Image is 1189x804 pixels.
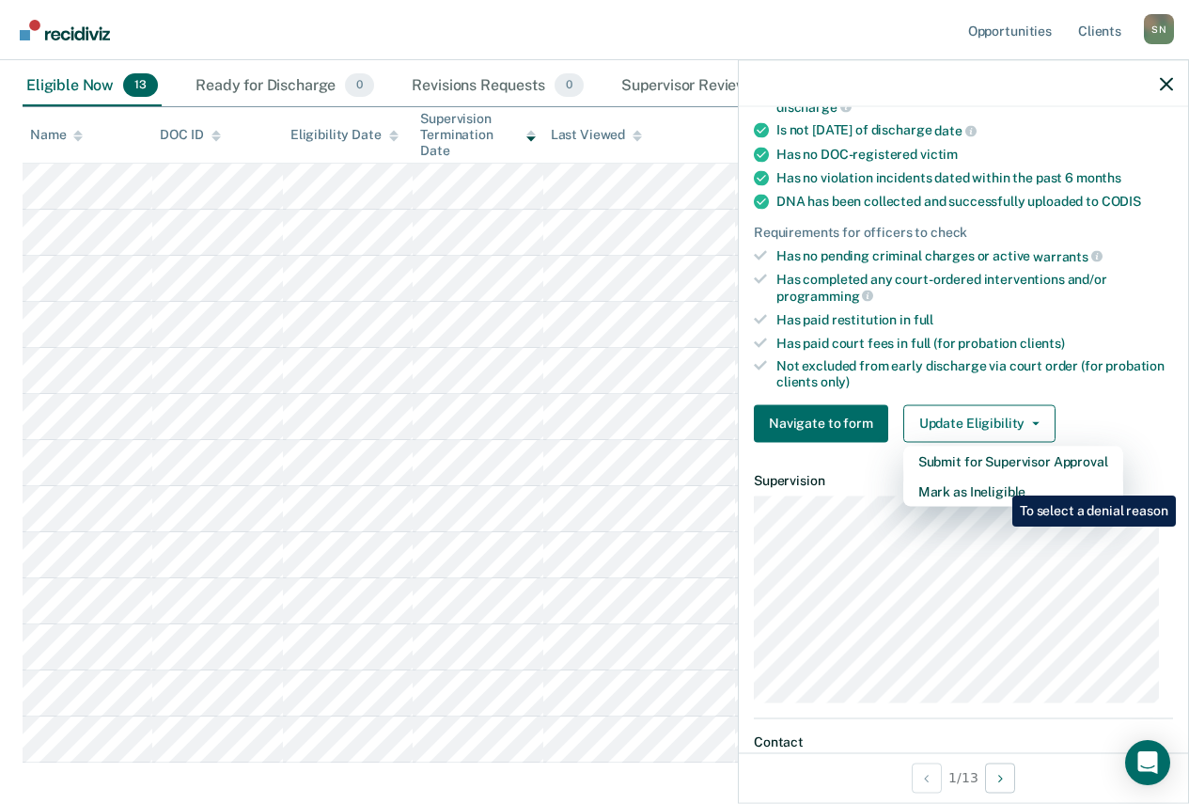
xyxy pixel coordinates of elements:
div: Name [30,127,83,143]
div: Supervision Termination Date [420,111,535,158]
span: 13 [123,73,158,98]
div: Revisions Requests [408,66,587,107]
div: Has paid court fees in full (for probation [776,335,1173,351]
span: programming [776,288,873,303]
div: Has completed any court-ordered interventions and/or [776,272,1173,304]
dt: Contact [754,733,1173,749]
div: Has paid restitution in [776,311,1173,327]
span: victim [920,146,958,161]
button: Previous Opportunity [912,763,942,793]
div: Supervisor Review [618,66,791,107]
div: Has no pending criminal charges or active [776,247,1173,264]
div: DNA has been collected and successfully uploaded to [776,193,1173,209]
button: Navigate to form [754,404,888,442]
div: Eligibility Date [290,127,399,143]
div: Has no DOC-registered [776,146,1173,162]
div: Open Intercom Messenger [1125,740,1170,785]
div: Last Viewed [551,127,642,143]
a: Navigate to form link [754,404,896,442]
button: Profile dropdown button [1144,14,1174,44]
span: months [1076,169,1121,184]
button: Update Eligibility [903,404,1056,442]
button: Mark as Ineligible [903,476,1123,506]
span: full [914,311,933,326]
div: Has no violation incidents dated within the past 6 [776,169,1173,185]
div: Not excluded from early discharge via court order (for probation clients [776,358,1173,390]
button: Submit for Supervisor Approval [903,446,1123,476]
dt: Supervision [754,472,1173,488]
div: S N [1144,14,1174,44]
span: warrants [1033,248,1103,263]
div: 1 / 13 [739,752,1188,802]
span: 0 [555,73,584,98]
span: clients) [1020,335,1065,350]
button: Next Opportunity [985,763,1015,793]
img: Recidiviz [20,20,110,40]
span: 0 [345,73,374,98]
span: CODIS [1102,193,1141,208]
div: Requirements for officers to check [754,224,1173,240]
div: Is not [DATE] of discharge [776,122,1173,139]
div: DOC ID [160,127,220,143]
span: date [934,123,976,138]
div: Eligible Now [23,66,162,107]
span: only) [821,374,850,389]
div: Ready for Discharge [192,66,378,107]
